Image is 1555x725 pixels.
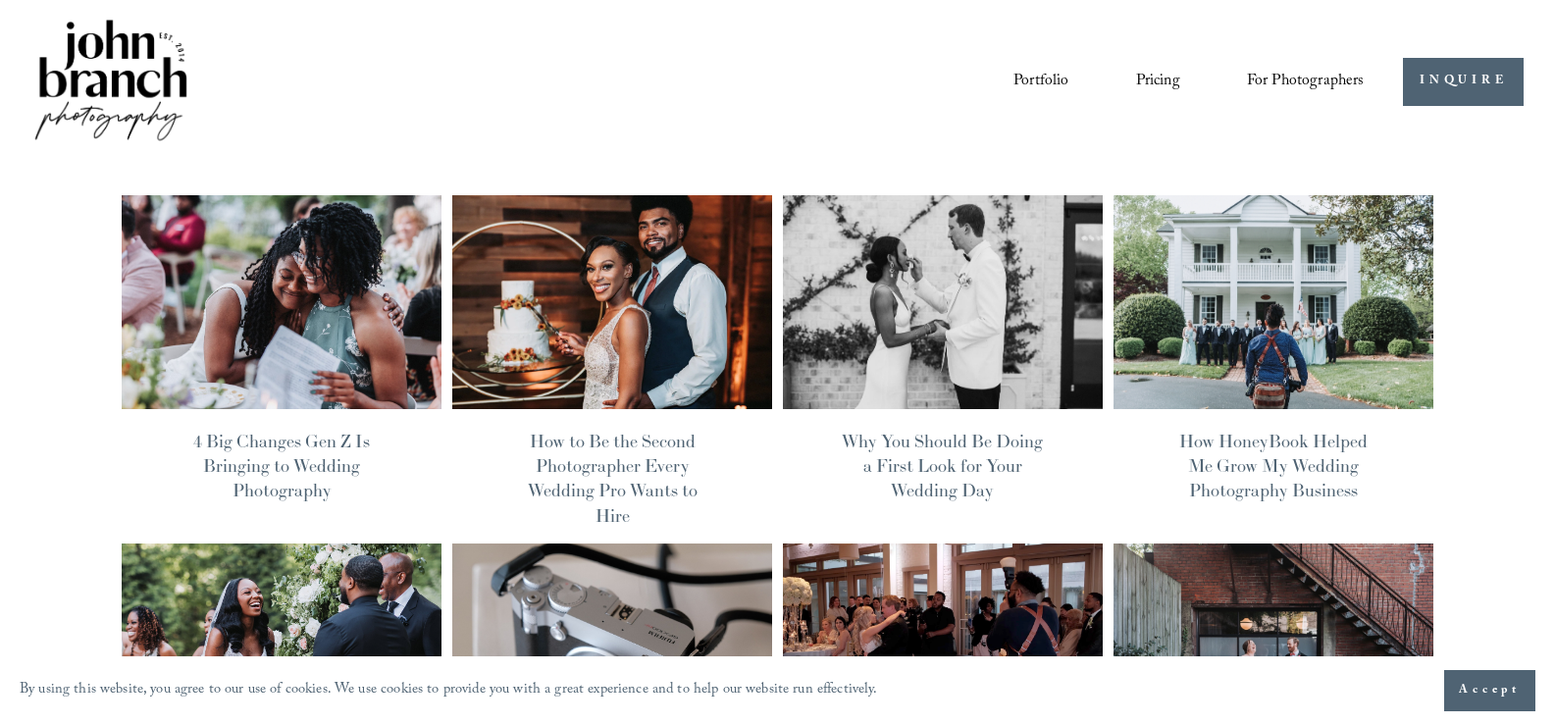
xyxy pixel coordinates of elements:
[1403,58,1524,106] a: INQUIRE
[31,16,190,148] img: John Branch IV Photography
[1179,430,1368,501] a: How HoneyBook Helped Me Grow My Wedding Photography Business
[1136,65,1180,98] a: Pricing
[1247,65,1365,98] a: folder dropdown
[528,430,698,527] a: How to Be the Second Photographer Every Wedding Pro Wants to Hire
[1013,65,1068,98] a: Portfolio
[842,430,1043,501] a: Why You Should Be Doing a First Look for Your Wedding Day
[781,194,1104,410] img: Why You Should Be Doing a First Look for Your Wedding Day
[1444,670,1535,711] button: Accept
[1247,67,1365,97] span: For Photographers
[121,194,443,410] img: 4 Big Changes Gen Z Is Bringing to Wedding Photography
[1112,194,1434,410] img: How HoneyBook Helped Me Grow My Wedding Photography Business
[20,677,878,705] p: By using this website, you agree to our use of cookies. We use cookies to provide you with a grea...
[193,430,370,501] a: 4 Big Changes Gen Z Is Bringing to Wedding Photography
[450,194,773,410] img: How to Be the Second Photographer Every Wedding Pro Wants to Hire
[1459,681,1521,700] span: Accept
